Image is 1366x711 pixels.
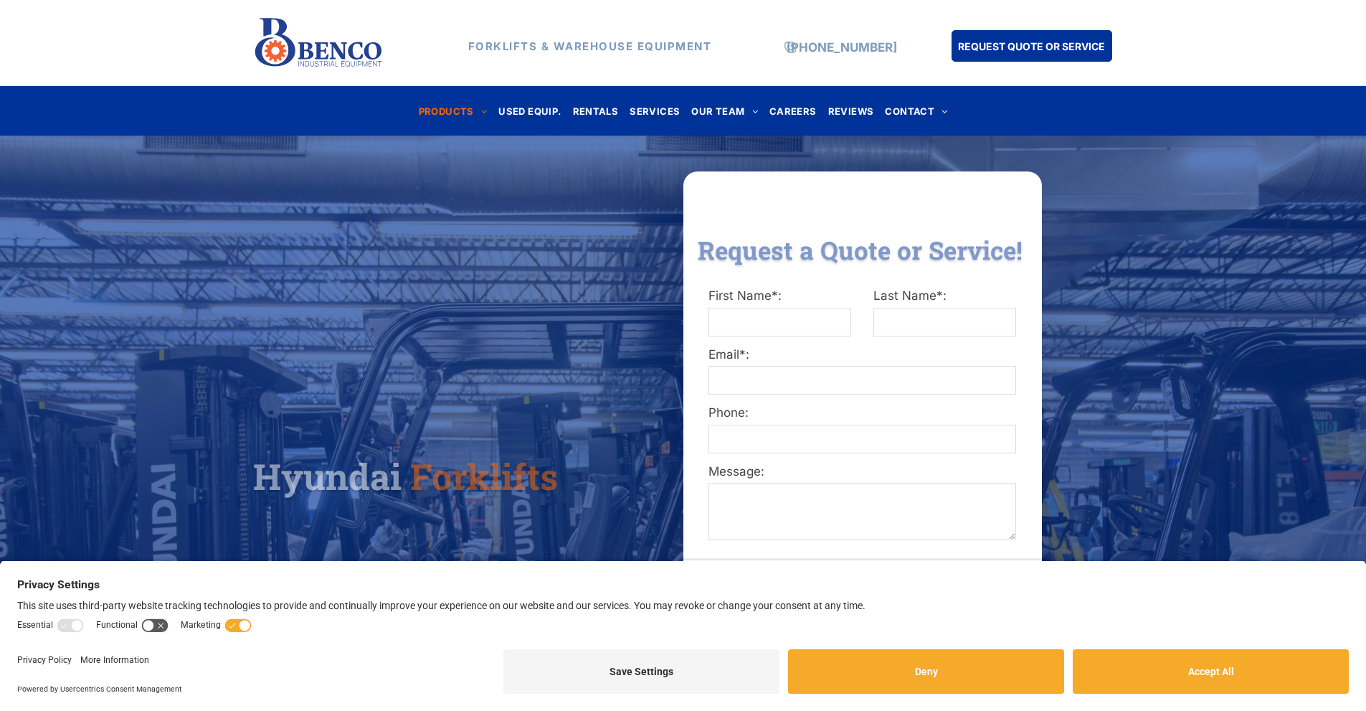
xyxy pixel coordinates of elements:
[787,40,897,55] a: [PHONE_NUMBER]
[493,101,566,121] a: USED EQUIP.
[567,101,625,121] a: RENTALS
[708,550,926,606] iframe: reCAPTCHA
[708,463,1015,481] label: Message:
[708,346,1015,364] label: Email*:
[686,101,764,121] a: OUR TEAM
[952,30,1112,62] a: REQUEST QUOTE OR SERVICE
[764,101,822,121] a: CAREERS
[413,101,493,121] a: PRODUCTS
[253,453,402,500] span: Hyundai
[698,233,1023,266] span: Request a Quote or Service!
[410,453,558,500] span: Forklifts
[873,287,1015,306] label: Last Name*:
[624,101,686,121] a: SERVICES
[708,404,1015,423] label: Phone:
[879,101,953,121] a: CONTACT
[822,101,880,121] a: REVIEWS
[708,287,850,306] label: First Name*:
[958,33,1105,60] span: REQUEST QUOTE OR SERVICE
[468,39,712,53] strong: FORKLIFTS & WAREHOUSE EQUIPMENT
